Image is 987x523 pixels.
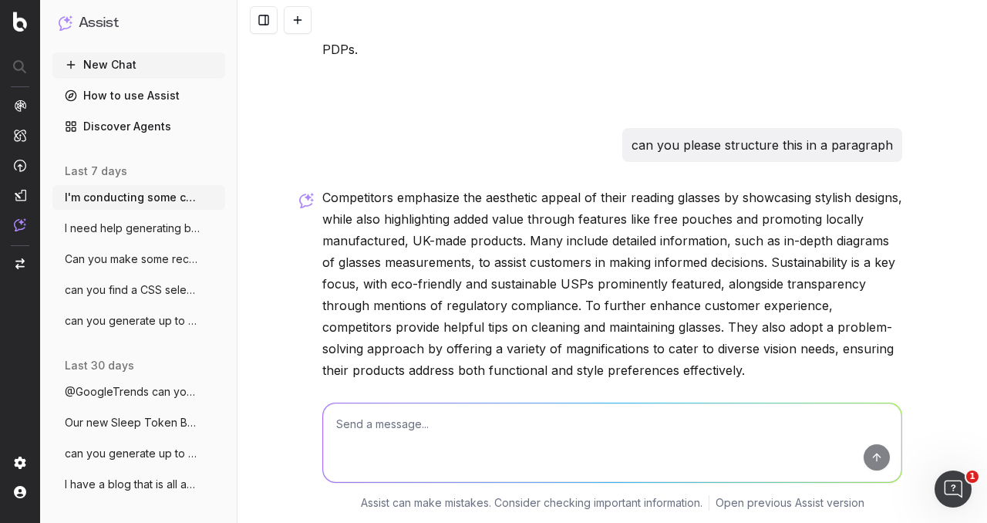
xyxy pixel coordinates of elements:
[65,164,127,179] span: last 7 days
[65,282,200,298] span: can you find a CSS selector that will ex
[65,358,134,373] span: last 30 days
[52,441,225,466] button: can you generate up to 2 meta descriptio
[15,258,25,269] img: Switch project
[52,278,225,302] button: can you find a CSS selector that will ex
[65,446,200,461] span: can you generate up to 2 meta descriptio
[65,415,200,430] span: Our new Sleep Token Band Tshirts are a m
[966,471,979,483] span: 1
[52,380,225,404] button: @GoogleTrends can you analyse google tre
[65,384,200,400] span: @GoogleTrends can you analyse google tre
[322,187,902,381] p: Competitors emphasize the aesthetic appeal of their reading glasses by showcasing stylish designs...
[14,218,26,231] img: Assist
[632,134,893,156] p: can you please structure this in a paragraph
[14,100,26,112] img: Analytics
[361,495,702,511] p: Assist can make mistakes. Consider checking important information.
[52,114,225,139] a: Discover Agents
[14,159,26,172] img: Activation
[65,251,200,267] span: Can you make some recommendations on how
[65,190,200,205] span: I'm conducting some competitor research
[59,12,219,34] button: Assist
[14,457,26,469] img: Setting
[13,12,27,32] img: Botify logo
[52,472,225,497] button: I have a blog that is all about Baby's F
[52,216,225,241] button: I need help generating blog ideas for ac
[52,52,225,77] button: New Chat
[52,410,225,435] button: Our new Sleep Token Band Tshirts are a m
[299,193,314,208] img: Botify assist logo
[65,221,200,236] span: I need help generating blog ideas for ac
[935,471,972,508] iframe: Intercom live chat
[59,15,72,30] img: Assist
[65,313,200,329] span: can you generate up to 3 meta titles for
[52,247,225,272] button: Can you make some recommendations on how
[52,185,225,210] button: I'm conducting some competitor research
[716,495,864,511] a: Open previous Assist version
[14,189,26,201] img: Studio
[52,309,225,333] button: can you generate up to 3 meta titles for
[14,486,26,498] img: My account
[65,477,200,492] span: I have a blog that is all about Baby's F
[52,83,225,108] a: How to use Assist
[79,12,119,34] h1: Assist
[14,129,26,142] img: Intelligence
